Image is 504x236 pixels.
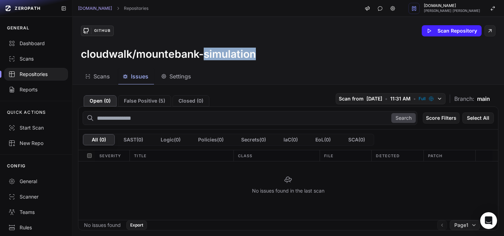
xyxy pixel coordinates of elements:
span: [DATE] [366,95,382,102]
button: EoL(0) [307,134,339,145]
div: GitHub [91,28,113,34]
button: Secrets(0) [232,134,275,145]
button: SAST(0) [115,134,152,145]
a: [DOMAIN_NAME] [78,6,112,11]
button: All (0) [83,134,115,145]
button: Select All [462,112,494,124]
div: No issues found in the last scan [78,161,498,208]
div: Scans [8,55,64,62]
div: Severity [95,150,130,161]
p: CONFIG [7,163,26,169]
div: Dashboard [8,40,64,47]
div: File [320,150,371,161]
a: Repositories [124,6,148,11]
div: Scanner [8,193,64,200]
button: Scan from [DATE] • 11:31 AM • Full [336,93,446,104]
button: Open (0) [84,95,117,106]
div: Class [233,150,320,161]
button: Score Filters [423,112,460,124]
span: • [413,95,416,102]
p: QUICK ACTIONS [7,110,46,115]
span: Settings [169,72,191,81]
span: [DOMAIN_NAME] [424,4,480,8]
div: Patch [423,150,475,161]
span: Page 1 [454,222,468,229]
div: Detected [371,150,423,161]
div: Repositories [8,71,64,78]
span: 11:31 AM [390,95,411,102]
button: Policies(0) [189,134,232,145]
div: General [8,178,64,185]
button: Search [391,113,416,123]
div: Teams [8,209,64,216]
span: ZEROPATH [15,6,41,11]
button: Closed (0) [173,95,209,106]
span: main [477,95,490,103]
div: Rules [8,224,64,231]
p: GENERAL [7,25,29,31]
span: Branch: [454,95,474,103]
nav: breadcrumb [78,6,148,11]
button: Logic(0) [152,134,189,145]
span: Full [419,96,426,102]
div: Reports [8,86,64,93]
span: • [385,95,387,102]
div: Start Scan [8,124,64,131]
button: Page1 [450,220,480,230]
svg: chevron right, [115,6,120,11]
div: No issues found [84,222,121,229]
span: Scans [93,72,110,81]
button: False Positive (5) [118,95,171,106]
div: New Repo [8,140,64,147]
h3: cloudwalk/mountebank-simulation [81,48,256,60]
button: Export [126,221,147,230]
button: SCA(0) [339,134,374,145]
div: Open Intercom Messenger [480,212,497,229]
div: Title [129,150,233,161]
a: ZEROPATH [3,3,55,14]
span: [PERSON_NAME] [PERSON_NAME] [424,9,480,13]
span: Scan from [339,95,364,102]
button: IaC(0) [275,134,307,145]
button: Scan Repository [422,25,482,36]
span: Issues [131,72,148,81]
